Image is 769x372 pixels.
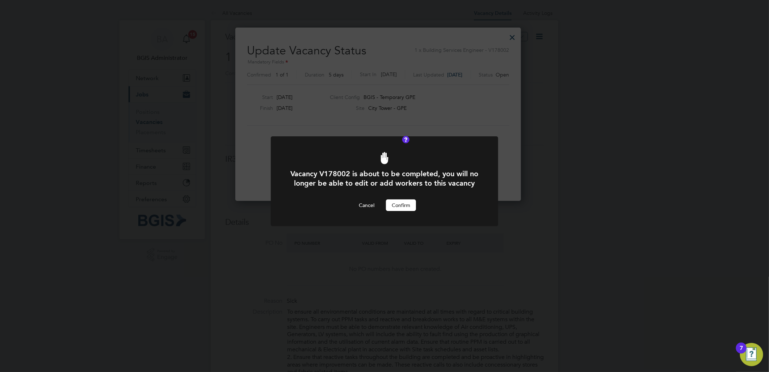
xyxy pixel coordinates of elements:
button: Confirm [386,199,416,211]
button: Open Resource Center, 7 new notifications [740,343,763,366]
div: 7 [740,348,743,357]
button: Cancel [353,199,380,211]
h1: Vacancy V178002 is about to be completed, you will no longer be able to edit or add workers to th... [290,169,479,188]
button: Vacancy Status Definitions [402,136,409,143]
